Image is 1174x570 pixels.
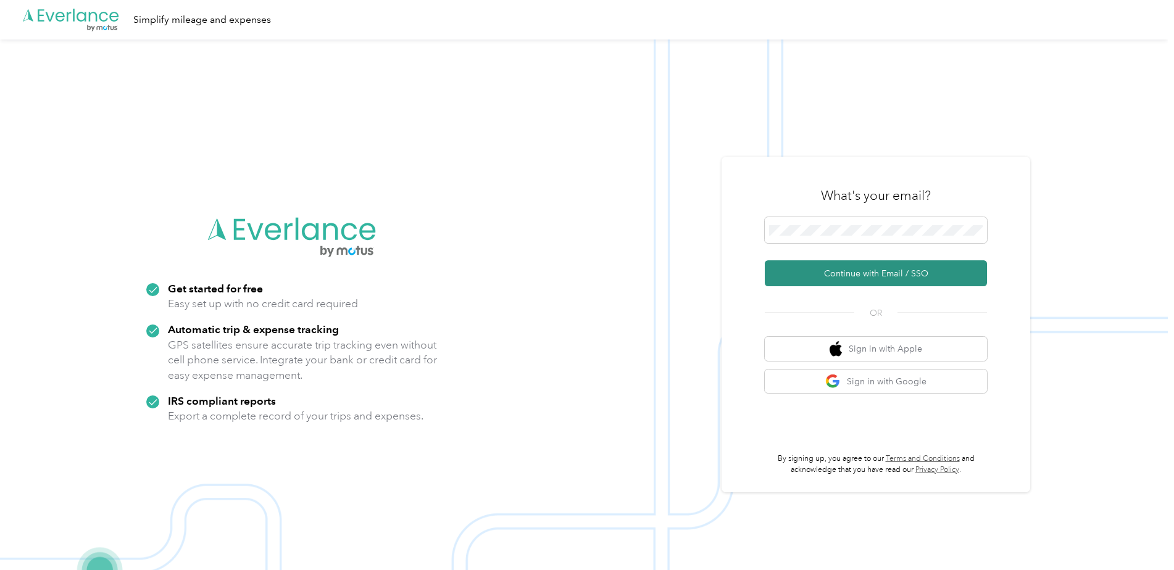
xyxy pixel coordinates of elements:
[765,337,987,361] button: apple logoSign in with Apple
[854,307,897,320] span: OR
[168,282,263,295] strong: Get started for free
[168,337,438,383] p: GPS satellites ensure accurate trip tracking even without cell phone service. Integrate your bank...
[133,12,271,28] div: Simplify mileage and expenses
[168,408,423,424] p: Export a complete record of your trips and expenses.
[915,465,959,474] a: Privacy Policy
[830,341,842,357] img: apple logo
[168,323,339,336] strong: Automatic trip & expense tracking
[825,374,841,389] img: google logo
[168,394,276,407] strong: IRS compliant reports
[765,453,987,475] p: By signing up, you agree to our and acknowledge that you have read our .
[168,296,358,312] p: Easy set up with no credit card required
[821,187,931,204] h3: What's your email?
[765,260,987,286] button: Continue with Email / SSO
[765,370,987,394] button: google logoSign in with Google
[886,454,960,463] a: Terms and Conditions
